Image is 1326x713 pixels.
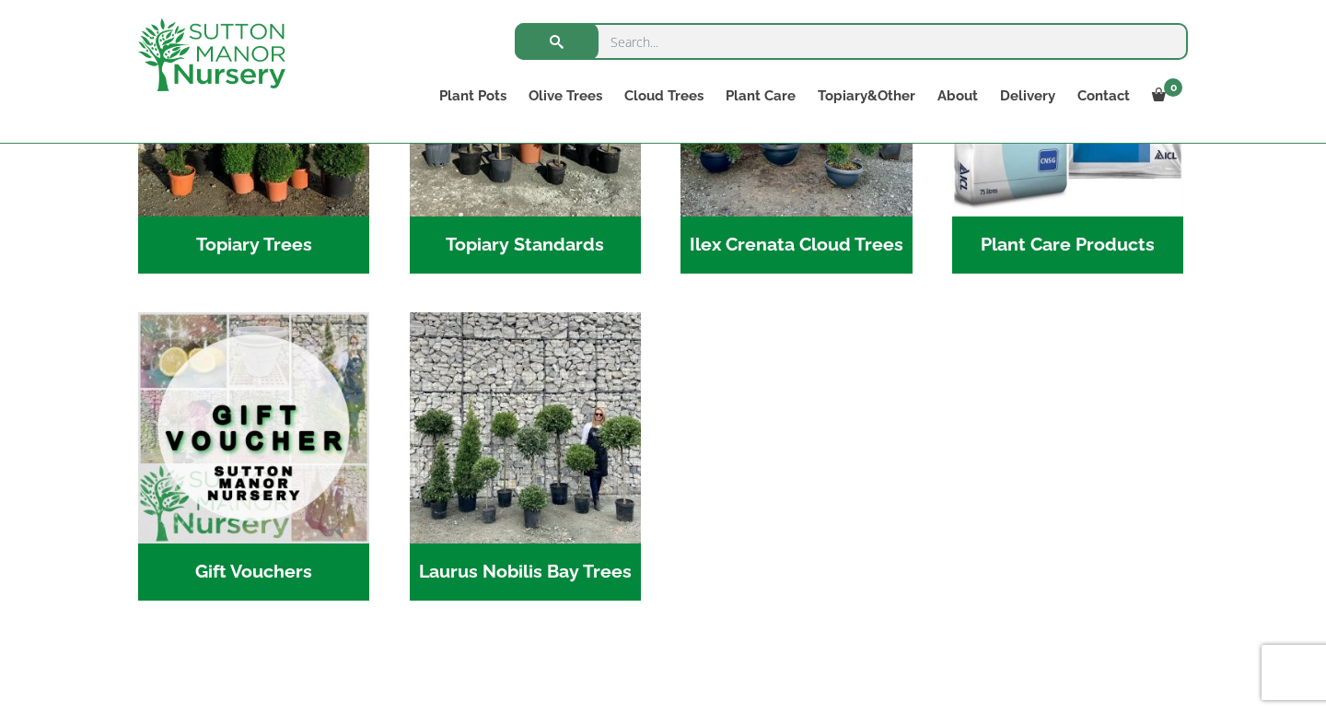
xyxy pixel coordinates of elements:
a: Contact [1066,83,1141,109]
h2: Topiary Standards [410,216,641,274]
a: Plant Care [715,83,807,109]
h2: Plant Care Products [952,216,1183,274]
img: Home - MAIN [138,312,369,544]
a: Delivery [989,83,1066,109]
h2: Topiary Trees [138,216,369,274]
h2: Ilex Crenata Cloud Trees [680,216,912,274]
a: Plant Pots [428,83,518,109]
img: logo [138,18,285,91]
h2: Gift Vouchers [138,544,369,601]
a: About [926,83,989,109]
a: Cloud Trees [613,83,715,109]
a: Topiary&Other [807,83,926,109]
a: 0 [1141,83,1188,109]
span: 0 [1164,78,1182,97]
img: Home - IMG 5945 [410,312,641,544]
a: Visit product category Laurus Nobilis Bay Trees [410,312,641,601]
h2: Laurus Nobilis Bay Trees [410,544,641,601]
a: Visit product category Gift Vouchers [138,312,369,601]
input: Search... [515,23,1188,60]
a: Olive Trees [518,83,613,109]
